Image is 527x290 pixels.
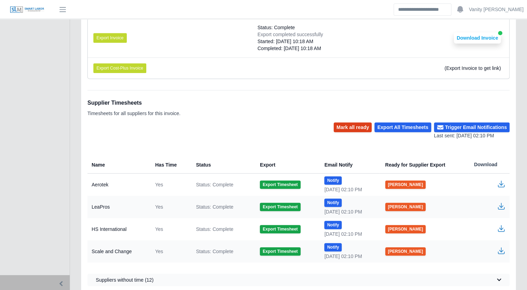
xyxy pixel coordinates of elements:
[454,32,501,43] button: Download Invoice
[93,63,146,73] button: Export Cost-Plus Invoice
[149,196,190,218] td: Yes
[324,176,342,185] button: Notify
[324,243,342,251] button: Notify
[196,181,233,188] span: Status: Complete
[324,208,374,215] div: [DATE] 02:10 PM
[196,248,233,255] span: Status: Complete
[10,6,45,14] img: SLM Logo
[254,156,319,174] th: Export
[87,174,149,196] td: Aerotek
[87,99,180,107] h1: Supplier Timesheets
[87,274,510,286] button: Suppliers without time (12)
[434,132,510,139] div: Last sent: [DATE] 02:10 PM
[260,225,300,233] button: Export Timesheet
[385,180,426,189] button: [PERSON_NAME]
[87,196,149,218] td: LeaPros
[257,31,323,38] div: Export completed successfully
[149,218,190,240] td: Yes
[93,33,127,43] button: Export Invoice
[380,156,468,174] th: Ready for Supplier Export
[324,231,374,237] div: [DATE] 02:10 PM
[385,225,426,233] button: [PERSON_NAME]
[324,186,374,193] div: [DATE] 02:10 PM
[468,156,510,174] th: Download
[385,203,426,211] button: [PERSON_NAME]
[96,276,154,283] span: Suppliers without time (12)
[334,122,372,132] button: Mark all ready
[434,122,510,132] button: Trigger Email Notifications
[149,174,190,196] td: Yes
[394,3,451,16] input: Search
[191,156,255,174] th: Status
[319,156,379,174] th: Email Notify
[87,218,149,240] td: HS International
[260,247,300,256] button: Export Timesheet
[257,38,323,45] div: Started: [DATE] 10:18 AM
[260,180,300,189] button: Export Timesheet
[257,45,323,52] div: Completed: [DATE] 10:18 AM
[444,65,501,71] span: (Export Invoice to get link)
[454,35,501,41] a: Download Invoice
[87,240,149,263] td: Scale and Change
[260,203,300,211] button: Export Timesheet
[385,247,426,256] button: [PERSON_NAME]
[324,221,342,229] button: Notify
[324,253,374,260] div: [DATE] 02:10 PM
[149,156,190,174] th: Has Time
[469,6,524,13] a: Vanity [PERSON_NAME]
[257,24,295,31] span: Status: Complete
[87,110,180,117] p: Timesheets for all suppliers for this invoice.
[374,122,431,132] button: Export All Timesheets
[324,199,342,207] button: Notify
[87,156,149,174] th: Name
[149,240,190,263] td: Yes
[196,226,233,233] span: Status: Complete
[196,203,233,210] span: Status: Complete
